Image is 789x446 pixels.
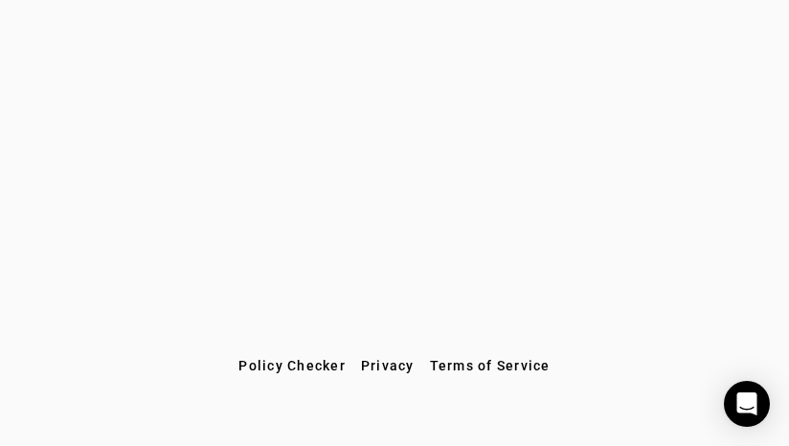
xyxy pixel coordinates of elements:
span: Terms of Service [430,358,551,373]
span: Policy Checker [238,358,346,373]
span: Privacy [361,358,415,373]
div: Open Intercom Messenger [724,381,770,427]
button: Terms of Service [422,348,558,383]
button: Privacy [353,348,422,383]
button: Policy Checker [231,348,353,383]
